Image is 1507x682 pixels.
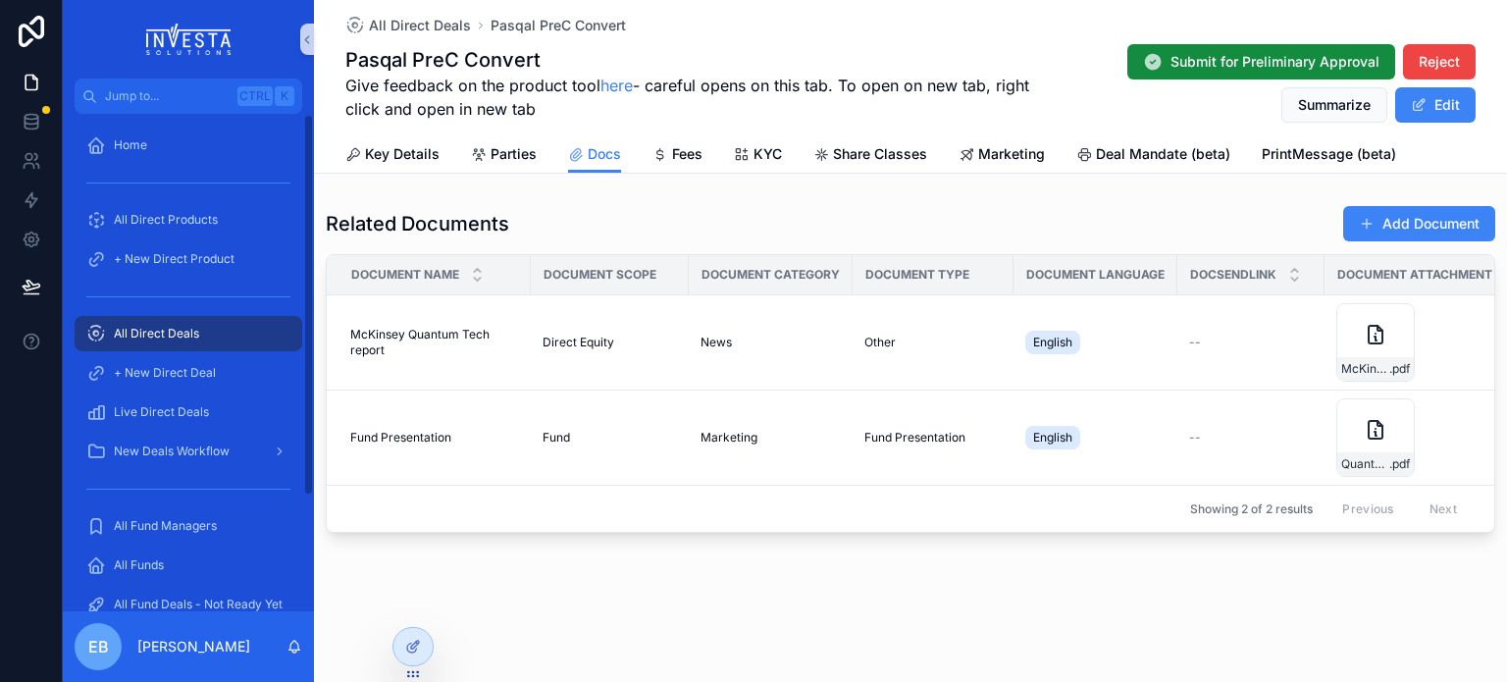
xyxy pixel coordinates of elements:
[864,430,965,446] span: Fund Presentation
[864,335,1002,350] a: Other
[88,635,109,658] span: EB
[672,144,702,164] span: Fees
[114,212,218,228] span: All Direct Products
[978,144,1045,164] span: Marketing
[652,136,702,176] a: Fees
[1096,144,1230,164] span: Deal Mandate (beta)
[701,335,732,350] span: News
[1281,87,1387,123] button: Summarize
[1403,44,1476,79] button: Reject
[114,137,147,153] span: Home
[1025,422,1166,453] a: English
[543,335,677,350] a: Direct Equity
[369,16,471,35] span: All Direct Deals
[1337,267,1492,283] span: Document Attachment
[1189,430,1201,446] span: --
[753,144,782,164] span: KYC
[701,335,841,350] a: News
[543,335,614,350] span: Direct Equity
[1190,501,1313,517] span: Showing 2 of 2 results
[544,267,656,283] span: Document Scope
[1262,136,1396,176] a: PrintMessage (beta)
[114,518,217,534] span: All Fund Managers
[833,144,927,164] span: Share Classes
[1262,144,1396,164] span: PrintMessage (beta)
[75,241,302,277] a: + New Direct Product
[1341,361,1389,377] span: McKinsey-Quantum-Tech-report
[1341,456,1389,472] span: Quantonation-II-Teaser-July-25-(1)
[146,24,232,55] img: App logo
[491,144,537,164] span: Parties
[75,316,302,351] a: All Direct Deals
[959,136,1045,176] a: Marketing
[75,128,302,163] a: Home
[471,136,537,176] a: Parties
[350,327,519,358] a: McKinsey Quantum Tech report
[75,79,302,114] button: Jump to...CtrlK
[491,16,626,35] a: Pasqal PreC Convert
[345,136,440,176] a: Key Details
[1389,456,1410,472] span: .pdf
[114,251,234,267] span: + New Direct Product
[701,430,841,446] a: Marketing
[114,557,164,573] span: All Funds
[865,267,969,283] span: Document Type
[701,430,757,446] span: Marketing
[75,548,302,583] a: All Funds
[1170,52,1379,72] span: Submit for Preliminary Approval
[75,508,302,544] a: All Fund Managers
[543,430,677,446] a: Fund
[1419,52,1460,72] span: Reject
[813,136,927,176] a: Share Classes
[1189,335,1201,350] span: --
[588,144,621,164] span: Docs
[600,76,633,95] a: here
[345,16,471,35] a: All Direct Deals
[277,88,292,104] span: K
[734,136,782,176] a: KYC
[75,434,302,469] a: New Deals Workflow
[1025,327,1166,358] a: English
[137,637,250,656] p: [PERSON_NAME]
[350,430,519,446] a: Fund Presentation
[1343,206,1495,241] button: Add Document
[864,335,896,350] span: Other
[1298,95,1371,115] span: Summarize
[1395,87,1476,123] button: Edit
[75,394,302,430] a: Live Direct Deals
[1127,44,1395,79] button: Submit for Preliminary Approval
[1389,361,1410,377] span: .pdf
[864,430,1002,446] a: Fund Presentation
[1033,335,1072,350] span: English
[1189,335,1313,350] a: --
[543,430,570,446] span: Fund
[365,144,440,164] span: Key Details
[75,587,302,622] a: All Fund Deals - Not Ready Yet
[237,86,273,106] span: Ctrl
[75,355,302,391] a: + New Direct Deal
[114,597,283,612] span: All Fund Deals - Not Ready Yet
[1336,398,1493,477] a: Quantonation-II-Teaser-July-25-(1).pdf
[114,444,230,459] span: New Deals Workflow
[345,46,1031,74] h1: Pasqal PreC Convert
[1026,267,1165,283] span: Document Language
[114,404,209,420] span: Live Direct Deals
[63,114,314,611] div: scrollable content
[345,74,1031,121] span: Give feedback on the product tool - careful opens on this tab. To open on new tab, right click an...
[326,210,509,237] h1: Related Documents
[105,88,230,104] span: Jump to...
[114,326,199,341] span: All Direct Deals
[1190,267,1276,283] span: DocSendLink
[1189,430,1313,446] a: --
[568,136,621,174] a: Docs
[1336,303,1493,382] a: McKinsey-Quantum-Tech-report.pdf
[702,267,840,283] span: Document Category
[351,267,459,283] span: Document Name
[350,430,451,446] span: Fund Presentation
[114,365,216,381] span: + New Direct Deal
[75,202,302,237] a: All Direct Products
[1076,136,1230,176] a: Deal Mandate (beta)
